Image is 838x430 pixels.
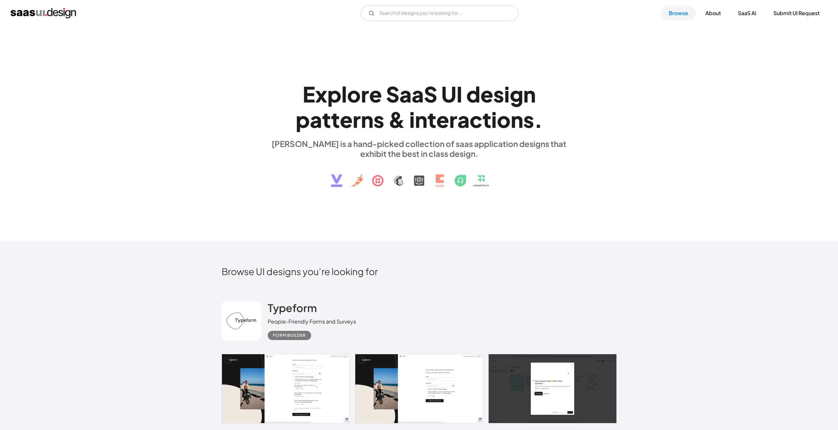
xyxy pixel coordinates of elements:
div: n [415,107,427,132]
div: . [534,107,543,132]
div: a [412,81,424,107]
div: o [497,107,511,132]
form: Email Form [361,5,519,21]
div: r [353,107,361,132]
div: n [511,107,523,132]
div: People-Friendly Forms and Surveys [268,318,356,326]
div: g [510,81,523,107]
div: I [456,81,462,107]
div: e [480,81,493,107]
div: U [441,81,456,107]
div: i [504,81,510,107]
div: n [361,107,373,132]
div: p [296,107,310,132]
h1: Explore SaaS UI design patterns & interactions. [268,81,571,132]
a: Submit UI Request [766,6,827,20]
h2: Typeform [268,301,317,314]
div: s [373,107,384,132]
div: & [388,107,405,132]
a: About [697,6,729,20]
a: Typeform [268,301,317,318]
div: t [482,107,491,132]
div: i [409,107,415,132]
div: e [436,107,449,132]
div: e [369,81,382,107]
a: SaaS Ai [730,6,764,20]
div: e [340,107,353,132]
div: t [322,107,331,132]
div: t [427,107,436,132]
input: Search UI designs you're looking for... [361,5,519,21]
h2: Browse UI designs you’re looking for [222,266,617,277]
a: home [11,8,76,18]
div: Form Builder [273,331,306,339]
div: [PERSON_NAME] is a hand-picked collection of saas application designs that exhibit the best in cl... [268,139,571,158]
div: t [331,107,340,132]
div: a [399,81,412,107]
div: s [493,81,504,107]
div: x [315,81,327,107]
div: s [523,107,534,132]
div: S [424,81,437,107]
div: p [327,81,341,107]
div: S [386,81,399,107]
div: o [347,81,361,107]
div: r [361,81,369,107]
div: a [310,107,322,132]
div: i [491,107,497,132]
div: a [457,107,470,132]
img: text, icon, saas logo [319,158,519,193]
div: E [303,81,315,107]
div: r [449,107,457,132]
div: c [470,107,482,132]
div: d [466,81,480,107]
div: l [341,81,347,107]
div: n [523,81,536,107]
a: Browse [661,6,696,20]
